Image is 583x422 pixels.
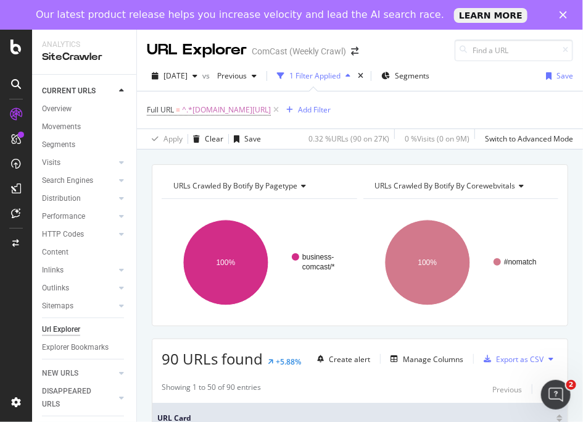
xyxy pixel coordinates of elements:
[302,263,335,271] text: comcast/*
[42,156,60,169] div: Visits
[485,133,573,144] div: Switch to Advanced Mode
[42,228,115,241] a: HTTP Codes
[42,246,128,259] a: Content
[308,133,389,144] div: 0.32 % URLs ( 90 on 27K )
[147,40,247,61] div: URL Explorer
[281,103,331,117] button: Add Filter
[405,133,469,144] div: 0 % Visits ( 0 on 9M )
[162,382,261,397] div: Showing 1 to 50 of 90 entries
[229,129,261,149] button: Save
[42,192,115,205] a: Distribution
[42,367,78,380] div: NEW URLS
[492,382,522,397] button: Previous
[403,354,463,365] div: Manage Columns
[36,9,444,21] div: Our latest product release helps you increase velocity and lead the AI search race.
[42,264,64,277] div: Inlinks
[373,176,548,196] h4: URLs Crawled By Botify By corewebvitals
[302,253,334,261] text: business-
[212,66,262,86] button: Previous
[176,104,180,115] span: =
[42,246,68,259] div: Content
[42,40,126,50] div: Analytics
[42,385,104,411] div: DISAPPEARED URLS
[298,104,331,115] div: Add Filter
[42,367,115,380] a: NEW URLS
[42,120,128,133] a: Movements
[171,176,346,196] h4: URLs Crawled By Botify By pagetype
[418,258,437,267] text: 100%
[560,11,572,19] div: Close
[42,85,96,98] div: CURRENT URLS
[42,323,80,336] div: Url Explorer
[163,70,188,81] span: 2025 Aug. 16th
[455,40,573,61] input: Find a URL
[42,103,72,116] div: Overview
[454,8,527,23] a: LEARN MORE
[289,70,341,81] div: 1 Filter Applied
[42,264,115,277] a: Inlinks
[202,70,212,81] span: vs
[329,354,370,365] div: Create alert
[351,47,358,56] div: arrow-right-arrow-left
[217,258,236,267] text: 100%
[395,70,429,81] span: Segments
[496,354,544,365] div: Export as CSV
[147,104,174,115] span: Full URL
[42,138,128,151] a: Segments
[42,210,85,223] div: Performance
[312,349,370,369] button: Create alert
[163,133,183,144] div: Apply
[147,66,202,86] button: [DATE]
[162,209,357,316] svg: A chart.
[42,50,126,64] div: SiteCrawler
[188,129,223,149] button: Clear
[375,180,516,191] span: URLs Crawled By Botify By corewebvitals
[42,300,73,313] div: Sitemaps
[376,66,434,86] button: Segments
[182,101,271,119] span: ^.*[DOMAIN_NAME][URL]
[42,192,81,205] div: Distribution
[42,282,115,295] a: Outlinks
[42,174,115,187] a: Search Engines
[272,66,355,86] button: 1 Filter Applied
[42,323,128,336] a: Url Explorer
[42,85,115,98] a: CURRENT URLS
[147,129,183,149] button: Apply
[479,349,544,369] button: Export as CSV
[566,380,576,390] span: 2
[355,70,366,82] div: times
[480,129,573,149] button: Switch to Advanced Mode
[42,120,81,133] div: Movements
[541,66,573,86] button: Save
[42,282,69,295] div: Outlinks
[556,70,573,81] div: Save
[42,210,115,223] a: Performance
[173,180,297,191] span: URLs Crawled By Botify By pagetype
[42,138,75,151] div: Segments
[42,156,115,169] a: Visits
[276,357,301,367] div: +5.88%
[42,174,93,187] div: Search Engines
[363,209,559,316] svg: A chart.
[42,228,84,241] div: HTTP Codes
[492,384,522,395] div: Previous
[42,341,128,354] a: Explorer Bookmarks
[205,133,223,144] div: Clear
[252,45,346,57] div: ComCast (Weekly Crawl)
[386,352,463,366] button: Manage Columns
[504,258,537,266] text: #nomatch
[42,385,115,411] a: DISAPPEARED URLS
[244,133,261,144] div: Save
[541,380,571,410] iframe: Intercom live chat
[212,70,247,81] span: Previous
[162,348,263,369] span: 90 URLs found
[42,103,128,116] a: Overview
[42,341,109,354] div: Explorer Bookmarks
[42,300,115,313] a: Sitemaps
